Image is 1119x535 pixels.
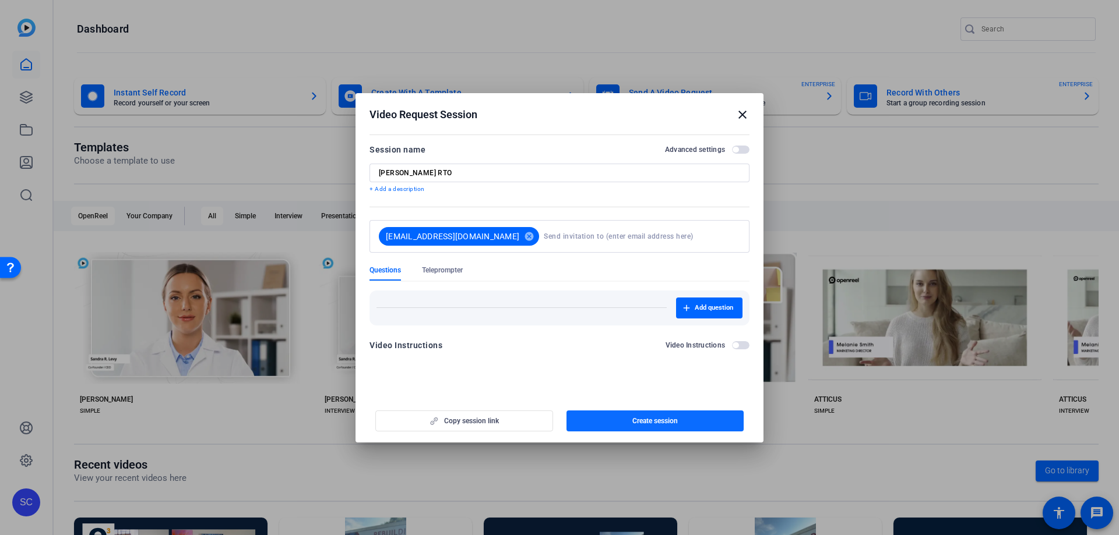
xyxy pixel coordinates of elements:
mat-icon: close [736,108,749,122]
span: Teleprompter [422,265,463,275]
div: Video Instructions [370,338,442,352]
span: Create session [632,416,678,426]
input: Send invitation to (enter email address here) [544,225,736,248]
div: Session name [370,143,425,157]
span: [EMAIL_ADDRESS][DOMAIN_NAME] [386,231,519,242]
span: Add question [695,303,733,313]
h2: Advanced settings [665,145,725,154]
button: Create session [566,410,744,431]
p: + Add a description [370,185,749,194]
mat-icon: cancel [519,231,539,242]
input: Enter Session Name [379,168,740,178]
div: Video Request Session [370,108,749,122]
h2: Video Instructions [666,341,726,350]
button: Add question [676,297,743,318]
span: Questions [370,265,401,275]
